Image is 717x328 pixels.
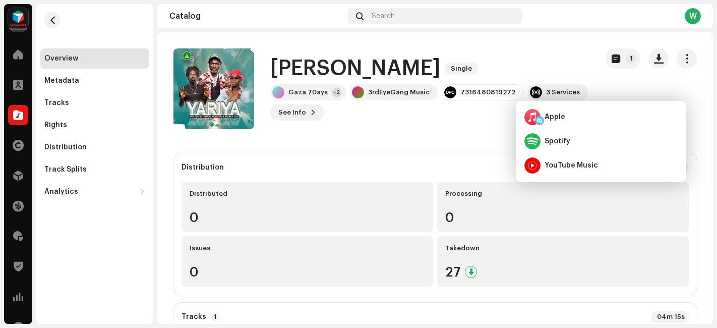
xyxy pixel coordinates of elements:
[270,57,441,80] h1: [PERSON_NAME]
[685,8,701,24] div: W
[40,93,149,113] re-m-nav-item: Tracks
[445,63,478,75] span: Single
[368,88,430,96] div: 3rdEyeGang Music
[270,104,324,121] button: See Info
[210,312,219,321] p-badge: 1
[40,71,149,91] re-m-nav-item: Metadata
[40,182,149,202] re-m-nav-dropdown: Analytics
[190,190,425,198] div: Distributed
[190,244,425,252] div: Issues
[626,53,636,64] p-badge: 1
[545,161,598,170] div: YouTube Music
[44,166,87,174] div: Track Splits
[40,159,149,180] re-m-nav-item: Track Splits
[445,244,681,252] div: Takedown
[545,137,570,145] div: Spotify
[332,87,342,97] div: +2
[546,88,580,96] div: 3 Services
[182,313,206,321] strong: Tracks
[372,12,395,20] span: Search
[278,102,306,123] span: See Info
[44,143,87,151] div: Distribution
[40,115,149,135] re-m-nav-item: Rights
[460,88,515,96] div: 7316480819272
[40,48,149,69] re-m-nav-item: Overview
[44,121,67,129] div: Rights
[40,137,149,157] re-m-nav-item: Distribution
[182,163,224,172] div: Distribution
[288,88,328,96] div: Gaza 7Days
[44,99,69,107] div: Tracks
[44,188,78,196] div: Analytics
[169,12,344,20] div: Catalog
[445,190,681,198] div: Processing
[44,54,78,63] div: Overview
[8,8,28,28] img: feab3aad-9b62-475c-8caf-26f15a9573ee
[44,77,79,85] div: Metadata
[606,48,640,69] button: 1
[545,113,565,121] div: Apple
[651,311,689,323] div: 04m 15s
